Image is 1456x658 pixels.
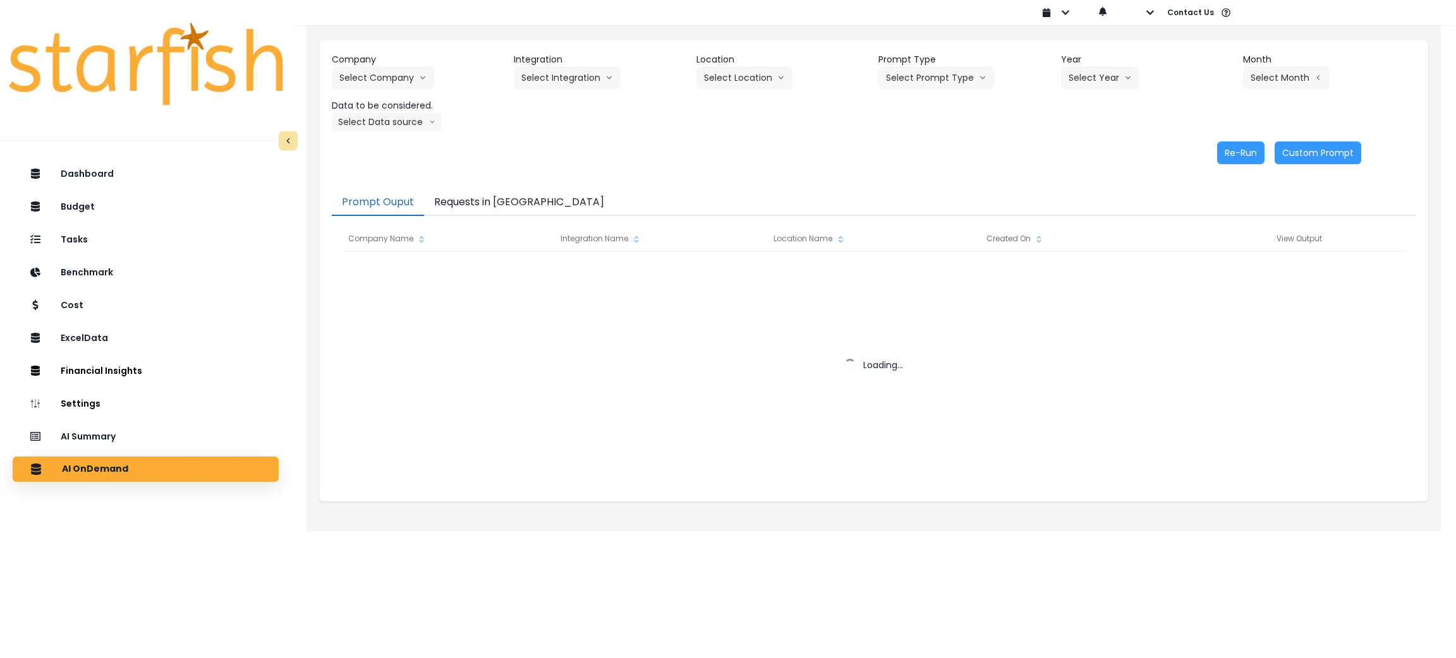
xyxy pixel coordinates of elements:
[1275,141,1361,164] button: Custom Prompt
[514,66,621,89] button: Select Integrationarrow down line
[332,66,434,89] button: Select Companyarrow down line
[61,267,113,278] p: Benchmark
[342,226,554,251] div: Company Name
[61,333,108,344] p: ExcelData
[1034,234,1044,244] svg: sort
[424,189,614,216] button: Requests in [GEOGRAPHIC_DATA]
[1061,66,1139,89] button: Select Yeararrow down line
[61,169,114,179] p: Dashboard
[696,53,869,66] header: Location
[419,71,427,84] svg: arrow down line
[416,234,427,244] svg: sort
[1061,53,1234,66] header: Year
[61,431,116,442] p: AI Summary
[1124,71,1132,84] svg: arrow down line
[1314,71,1322,84] svg: arrow left line
[332,99,504,112] header: Data to be considered.
[332,53,504,66] header: Company
[13,260,279,285] button: Benchmark
[332,112,442,131] button: Select Data sourcearrow down line
[13,194,279,219] button: Budget
[332,189,424,216] button: Prompt Ouput
[777,71,785,84] svg: arrow down line
[61,201,95,212] p: Budget
[429,116,435,128] svg: arrow down line
[980,226,1192,251] div: Created On
[61,234,88,245] p: Tasks
[62,464,128,475] p: AI OnDemand
[878,53,1051,66] header: Prompt Type
[13,161,279,186] button: Dashboard
[631,234,641,244] svg: sort
[13,358,279,383] button: Financial Insights
[13,292,279,318] button: Cost
[767,226,980,251] div: Location Name
[13,457,279,482] button: AI OnDemand
[835,234,846,244] svg: sort
[13,227,279,252] button: Tasks
[863,359,903,371] span: Loading...
[979,71,986,84] svg: arrow down line
[554,226,767,251] div: Integration Name
[1217,141,1265,164] button: Re-Run
[514,53,686,66] header: Integration
[1243,66,1330,89] button: Select Montharrow left line
[696,66,792,89] button: Select Locationarrow down line
[13,391,279,416] button: Settings
[13,424,279,449] button: AI Summary
[1243,53,1416,66] header: Month
[605,71,613,84] svg: arrow down line
[878,66,994,89] button: Select Prompt Typearrow down line
[1192,226,1405,251] div: View Output
[61,300,83,311] p: Cost
[13,325,279,350] button: ExcelData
